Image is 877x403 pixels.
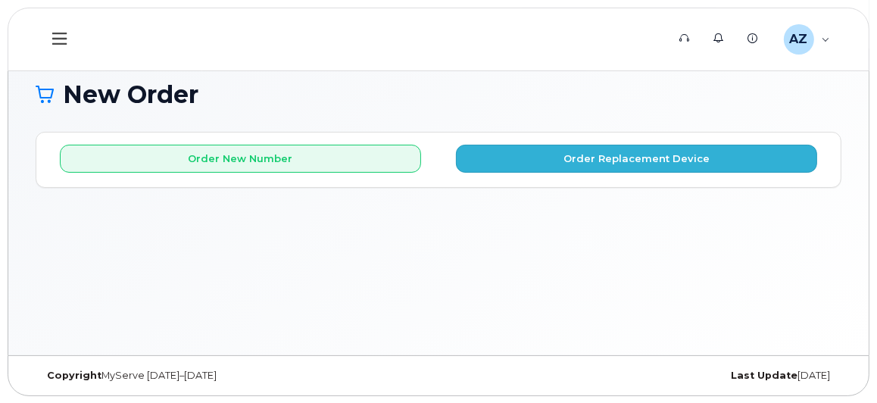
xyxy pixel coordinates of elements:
strong: Last Update [731,370,797,381]
div: MyServe [DATE]–[DATE] [36,370,438,382]
div: Allison Zimpfer [773,24,841,55]
button: Order New Number [60,145,421,173]
div: [DATE] [438,370,841,382]
iframe: Messenger Launcher [811,337,866,392]
button: Order Replacement Device [456,145,817,173]
h1: New Order [36,81,841,108]
strong: Copyright [47,370,101,381]
span: AZ [790,30,808,48]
